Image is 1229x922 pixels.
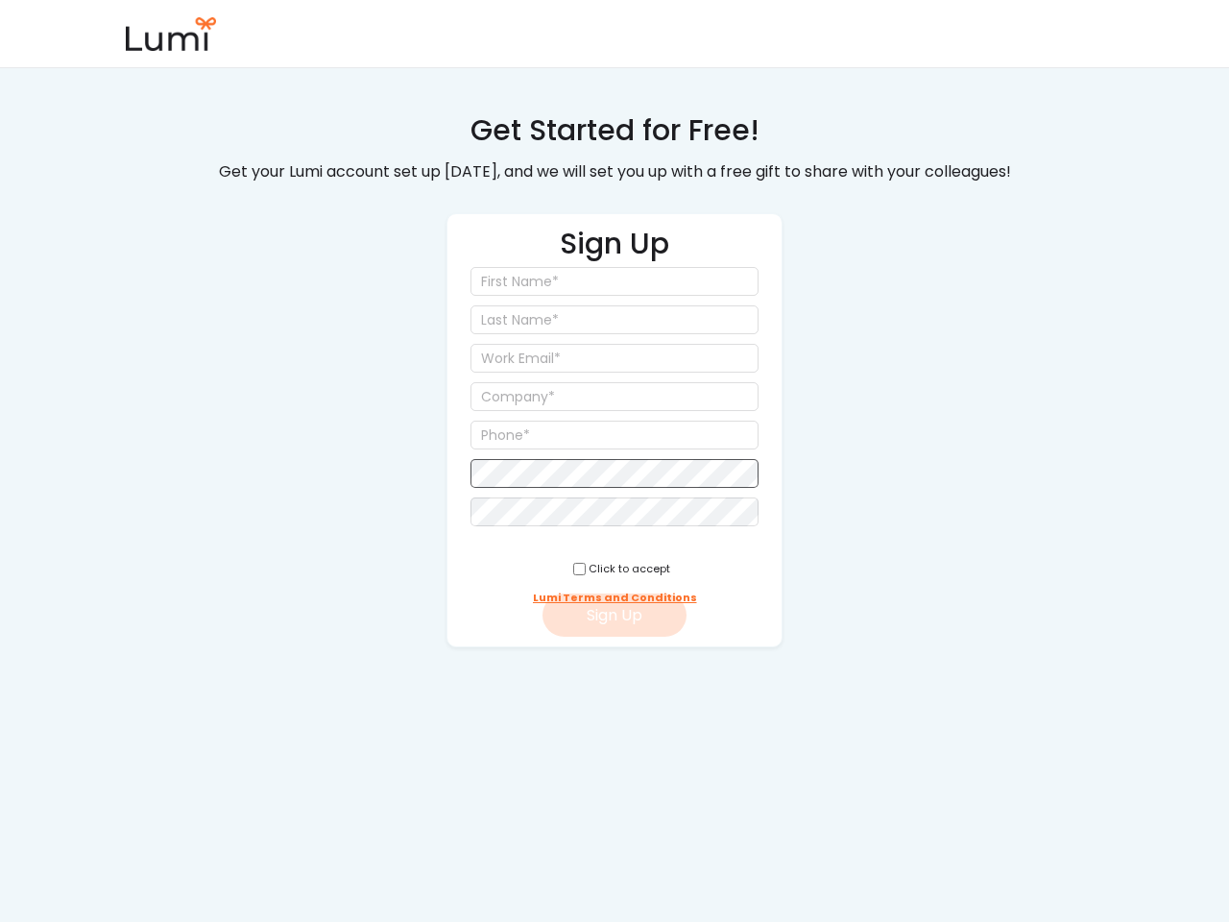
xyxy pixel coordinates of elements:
[205,158,1024,186] div: Get your Lumi account set up [DATE], and we will set you up with a free gift to share with your c...
[533,591,697,605] div: Lumi Terms and Conditions
[533,584,697,613] a: Lumi Terms and Conditions
[470,305,759,334] input: Last Name*
[123,17,219,51] img: lumi-small.png
[542,594,687,637] button: Sign Up
[470,421,759,449] input: Phone*
[470,110,759,151] div: Get Started for Free!
[470,267,759,296] input: First Name*
[470,344,759,373] input: Work Email*
[470,382,759,411] input: Company*
[589,562,670,576] div: Click to accept
[560,224,669,267] h2: Sign Up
